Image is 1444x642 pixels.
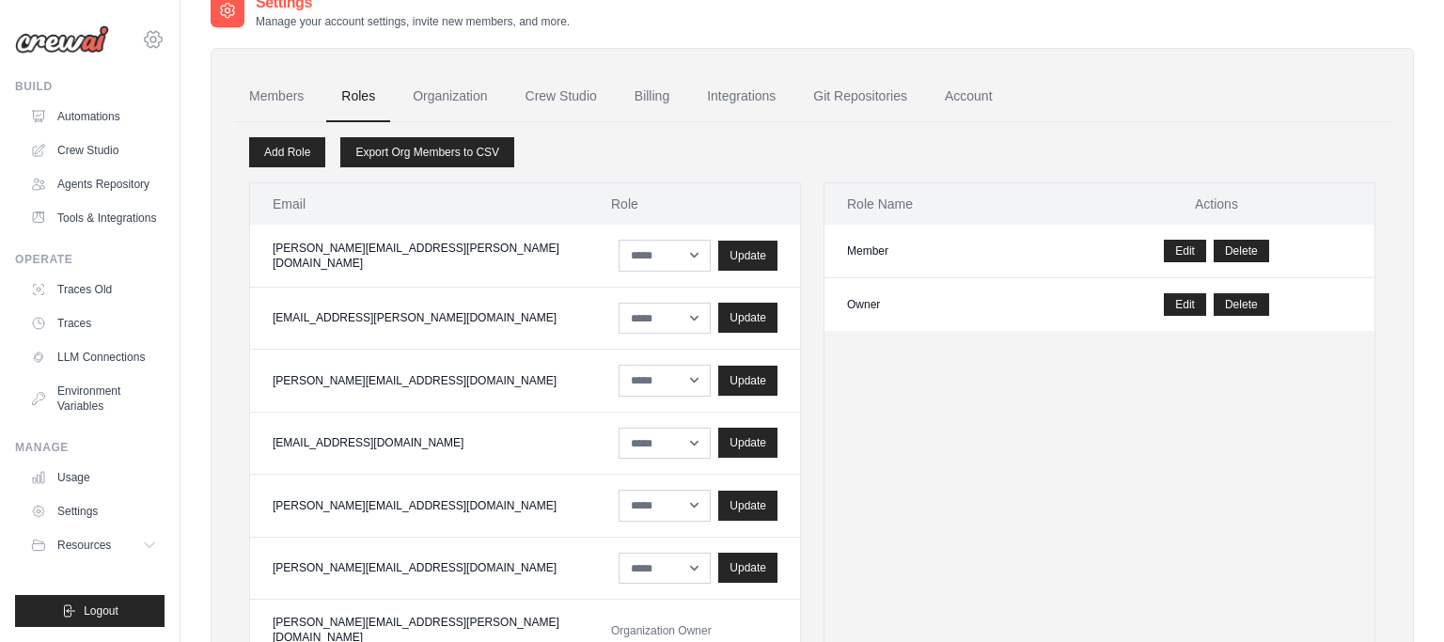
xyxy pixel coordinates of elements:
[249,137,325,167] a: Add Role
[718,553,777,583] button: Update
[23,376,165,421] a: Environment Variables
[15,595,165,627] button: Logout
[824,225,1059,278] td: Member
[234,71,319,122] a: Members
[930,71,1008,122] a: Account
[23,135,165,165] a: Crew Studio
[340,137,514,167] a: Export Org Members to CSV
[250,537,589,600] td: [PERSON_NAME][EMAIL_ADDRESS][DOMAIN_NAME]
[23,203,165,233] a: Tools & Integrations
[718,491,777,521] button: Update
[84,603,118,619] span: Logout
[824,278,1059,332] td: Owner
[23,496,165,526] a: Settings
[15,79,165,94] div: Build
[589,183,800,225] th: Role
[718,241,777,271] button: Update
[718,303,777,333] button: Update
[718,366,777,396] button: Update
[718,428,777,458] button: Update
[692,71,791,122] a: Integrations
[824,183,1059,225] th: Role Name
[250,412,589,475] td: [EMAIL_ADDRESS][DOMAIN_NAME]
[250,183,589,225] th: Email
[620,71,684,122] a: Billing
[1059,183,1374,225] th: Actions
[23,342,165,372] a: LLM Connections
[611,624,712,637] span: Organization Owner
[250,475,589,538] td: [PERSON_NAME][EMAIL_ADDRESS][DOMAIN_NAME]
[15,252,165,267] div: Operate
[23,308,165,338] a: Traces
[1214,240,1269,262] button: Delete
[250,225,589,287] td: [PERSON_NAME][EMAIL_ADDRESS][PERSON_NAME][DOMAIN_NAME]
[57,538,111,553] span: Resources
[1214,293,1269,316] button: Delete
[23,102,165,132] a: Automations
[23,169,165,199] a: Agents Repository
[250,350,589,413] td: [PERSON_NAME][EMAIL_ADDRESS][DOMAIN_NAME]
[15,25,109,54] img: Logo
[23,274,165,305] a: Traces Old
[326,71,390,122] a: Roles
[250,287,589,350] td: [EMAIL_ADDRESS][PERSON_NAME][DOMAIN_NAME]
[23,530,165,560] button: Resources
[398,71,502,122] a: Organization
[256,14,570,29] p: Manage your account settings, invite new members, and more.
[510,71,612,122] a: Crew Studio
[15,440,165,455] div: Manage
[1164,293,1206,316] a: Edit
[23,462,165,493] a: Usage
[1164,240,1206,262] a: Edit
[798,71,922,122] a: Git Repositories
